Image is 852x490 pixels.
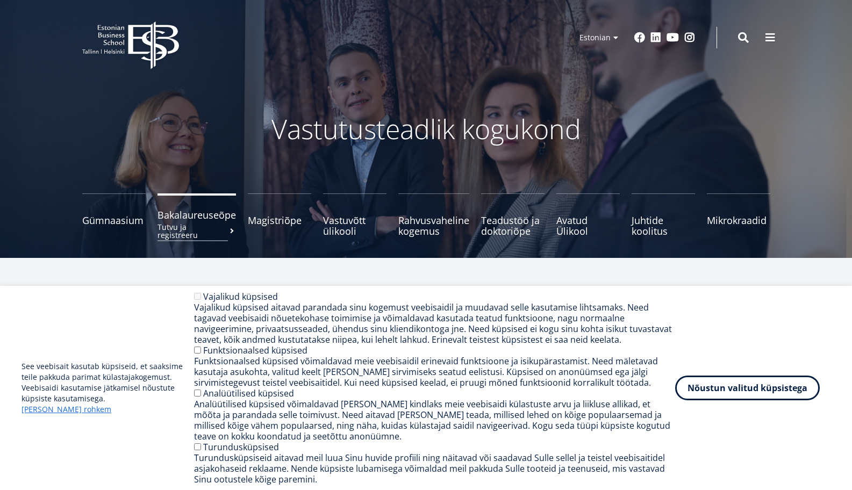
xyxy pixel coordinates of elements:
[398,215,469,236] span: Rahvusvaheline kogemus
[82,215,146,226] span: Gümnaasium
[157,193,236,236] a: BakalaureuseõpeTutvu ja registreeru
[194,452,675,485] div: Turundusküpsiseid aitavad meil luua Sinu huvide profiili ning näitavad või saadavad Sulle sellel ...
[634,32,645,43] a: Facebook
[323,193,386,236] a: Vastuvõtt ülikooli
[675,376,820,400] button: Nõustun valitud küpsistega
[194,399,675,442] div: Analüütilised küpsised võimaldavad [PERSON_NAME] kindlaks meie veebisaidi külastuste arvu ja liik...
[632,215,695,236] span: Juhtide koolitus
[481,215,545,236] span: Teadustöö ja doktoriõpe
[194,356,675,388] div: Funktsionaalsed küpsised võimaldavad meie veebisaidil erinevaid funktsioone ja isikupärastamist. ...
[667,32,679,43] a: Youtube
[323,215,386,236] span: Vastuvõtt ülikooli
[203,291,278,302] label: Vajalikud küpsised
[248,193,311,236] a: Magistriõpe
[248,215,311,226] span: Magistriõpe
[82,193,146,236] a: Gümnaasium
[157,223,236,239] small: Tutvu ja registreeru
[556,215,620,236] span: Avatud Ülikool
[22,404,111,415] a: [PERSON_NAME] rohkem
[398,193,469,236] a: Rahvusvaheline kogemus
[632,193,695,236] a: Juhtide koolitus
[141,113,711,145] p: Vastutusteadlik kogukond
[194,302,675,345] div: Vajalikud küpsised aitavad parandada sinu kogemust veebisaidil ja muudavad selle kasutamise lihts...
[707,215,770,226] span: Mikrokraadid
[684,32,695,43] a: Instagram
[203,344,307,356] label: Funktsionaalsed küpsised
[157,210,236,220] span: Bakalaureuseõpe
[481,193,545,236] a: Teadustöö ja doktoriõpe
[556,193,620,236] a: Avatud Ülikool
[707,193,770,236] a: Mikrokraadid
[203,387,294,399] label: Analüütilised küpsised
[650,32,661,43] a: Linkedin
[203,441,279,453] label: Turundusküpsised
[22,361,194,415] p: See veebisait kasutab küpsiseid, et saaksime teile pakkuda parimat külastajakogemust. Veebisaidi ...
